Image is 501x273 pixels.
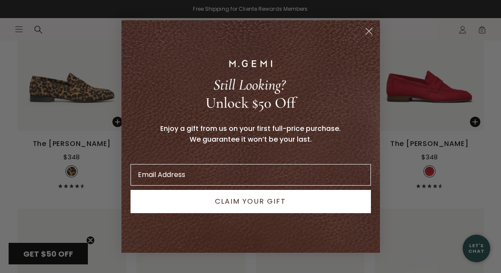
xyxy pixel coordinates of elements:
[213,76,285,94] span: Still Looking?
[205,94,296,112] span: Unlock $50 Off
[229,60,272,67] img: M.GEMI
[131,190,371,213] button: CLAIM YOUR GIFT
[131,164,371,186] input: Email Address
[361,24,377,39] button: Close dialog
[160,124,341,144] span: Enjoy a gift from us on your first full-price purchase. We guarantee it won’t be your last.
